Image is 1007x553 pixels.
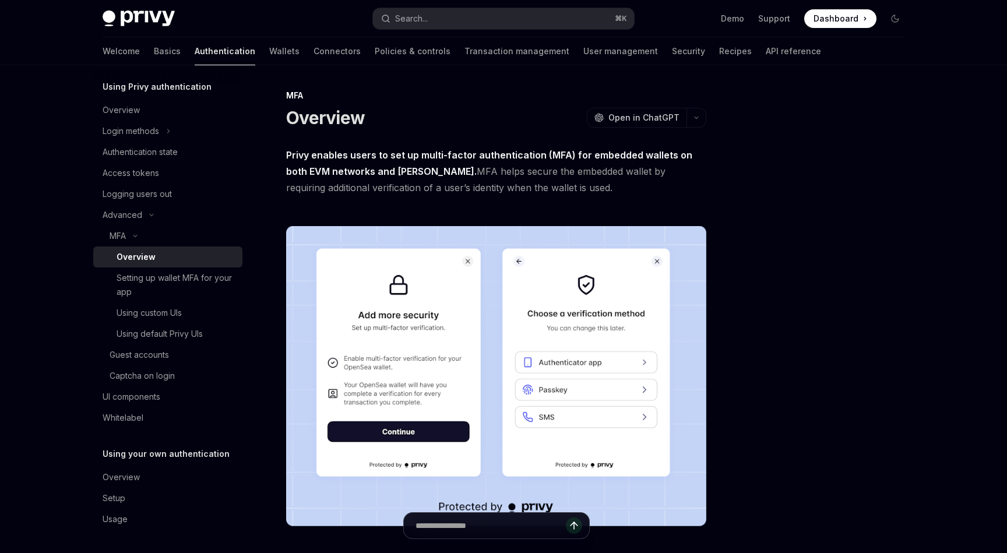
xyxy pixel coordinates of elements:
a: Overview [93,246,242,267]
a: Using default Privy UIs [93,323,242,344]
div: Whitelabel [103,411,143,425]
span: Open in ChatGPT [608,112,679,124]
div: Setup [103,491,125,505]
div: UI components [103,390,160,404]
div: Usage [103,512,128,526]
div: Authentication state [103,145,178,159]
span: Dashboard [814,13,858,24]
a: Recipes [719,37,752,65]
a: Overview [93,100,242,121]
img: images/MFA.png [286,226,706,526]
div: Login methods [103,124,159,138]
a: Support [758,13,790,24]
button: Send message [566,517,582,534]
div: MFA [286,90,706,101]
a: Using custom UIs [93,302,242,323]
button: Open in ChatGPT [587,108,686,128]
a: Setup [93,488,242,509]
a: Connectors [314,37,361,65]
a: Usage [93,509,242,530]
div: Advanced [103,208,142,222]
span: MFA helps secure the embedded wallet by requiring additional verification of a user’s identity wh... [286,147,706,196]
a: API reference [766,37,821,65]
a: Captcha on login [93,365,242,386]
div: Overview [103,103,140,117]
span: ⌘ K [615,14,627,23]
a: Setting up wallet MFA for your app [93,267,242,302]
a: Access tokens [93,163,242,184]
div: MFA [110,229,126,243]
div: Captcha on login [110,369,175,383]
a: UI components [93,386,242,407]
a: Policies & controls [375,37,450,65]
div: Using default Privy UIs [117,327,203,341]
a: Authentication state [93,142,242,163]
strong: Privy enables users to set up multi-factor authentication (MFA) for embedded wallets on both EVM ... [286,149,692,177]
div: Search... [395,12,428,26]
h5: Using your own authentication [103,447,230,461]
a: Guest accounts [93,344,242,365]
a: Dashboard [804,9,876,28]
img: dark logo [103,10,175,27]
a: User management [583,37,658,65]
a: Demo [721,13,744,24]
a: Basics [154,37,181,65]
a: Authentication [195,37,255,65]
a: Transaction management [464,37,569,65]
button: Toggle dark mode [886,9,904,28]
div: Access tokens [103,166,159,180]
div: Using custom UIs [117,306,182,320]
a: Wallets [269,37,300,65]
h5: Using Privy authentication [103,80,212,94]
div: Overview [103,470,140,484]
a: Whitelabel [93,407,242,428]
div: Setting up wallet MFA for your app [117,271,235,299]
div: Logging users out [103,187,172,201]
div: Guest accounts [110,348,169,362]
button: Search...⌘K [373,8,634,29]
h1: Overview [286,107,365,128]
div: Overview [117,250,156,264]
a: Overview [93,467,242,488]
a: Security [672,37,705,65]
a: Logging users out [93,184,242,205]
a: Welcome [103,37,140,65]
